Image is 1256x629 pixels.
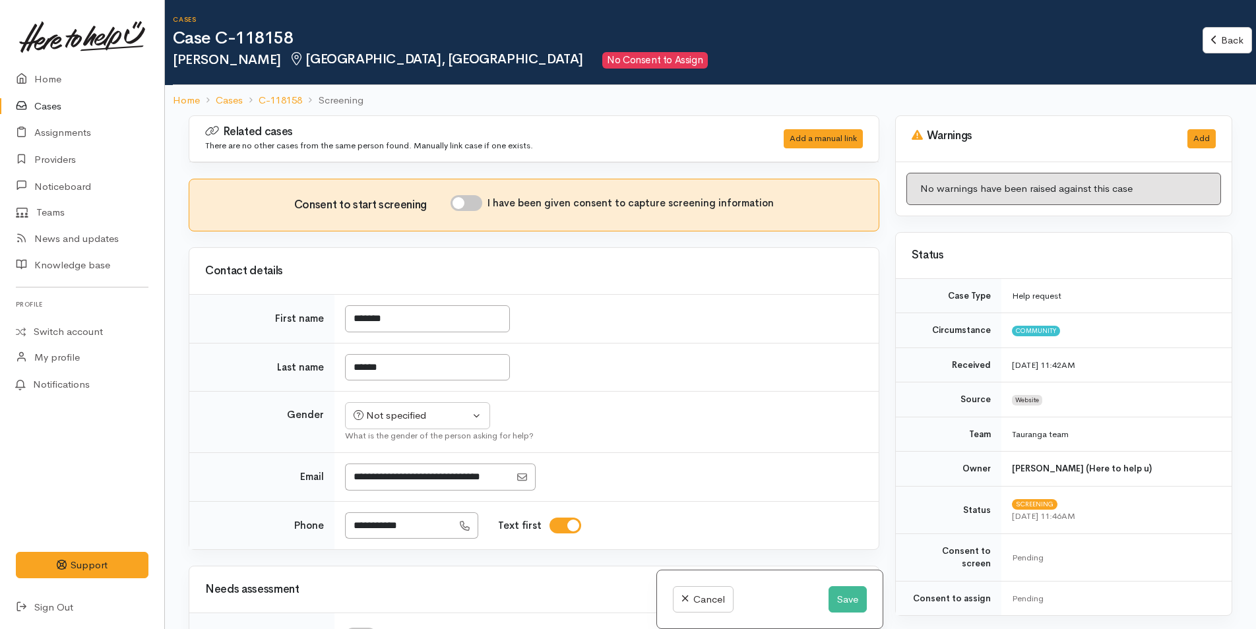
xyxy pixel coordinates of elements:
[1012,592,1216,605] div: Pending
[205,125,751,138] h3: Related cases
[205,265,863,278] h3: Contact details
[216,93,243,108] a: Cases
[896,452,1001,487] td: Owner
[1012,510,1216,523] div: [DATE] 11:46AM
[275,311,324,326] label: First name
[1203,27,1252,54] a: Back
[1012,499,1057,510] span: Screening
[602,52,708,69] span: No Consent to Assign
[784,129,863,148] div: Add a manual link
[1012,429,1069,440] span: Tauranga team
[896,279,1001,313] td: Case Type
[896,581,1001,615] td: Consent to assign
[173,93,200,108] a: Home
[673,586,733,613] a: Cancel
[896,313,1001,348] td: Circumstance
[287,407,324,423] label: Gender
[16,295,148,313] h6: Profile
[896,417,1001,452] td: Team
[896,347,1001,382] td: Received
[165,85,1256,116] nav: breadcrumb
[498,518,542,533] label: Text first
[173,52,1203,69] h2: [PERSON_NAME]
[302,93,363,108] li: Screening
[1012,326,1060,336] span: Community
[354,408,470,423] div: Not specified
[906,173,1221,205] div: No warnings have been raised against this case
[1187,129,1216,148] button: Add
[829,586,867,613] button: Save
[173,16,1203,23] h6: Cases
[896,382,1001,417] td: Source
[912,129,1172,142] h3: Warnings
[912,249,1216,262] h3: Status
[345,402,490,429] button: Not specified
[16,552,148,579] button: Support
[205,584,863,596] h3: Needs assessment
[896,533,1001,581] td: Consent to screen
[896,486,1001,533] td: Status
[1001,279,1232,313] td: Help request
[1012,463,1152,474] b: [PERSON_NAME] (Here to help u)
[294,518,324,533] label: Phone
[259,93,302,108] a: C-118158
[487,196,774,211] label: I have been given consent to capture screening information
[345,429,863,442] div: What is the gender of the person asking for help?
[294,199,451,212] h3: Consent to start screening
[1012,395,1042,405] span: Website
[173,29,1203,48] h1: Case C-118158
[205,140,533,151] small: There are no other cases from the same person found. Manually link case if one exists.
[1012,551,1216,564] div: Pending
[1012,359,1075,371] time: [DATE] 11:42AM
[289,51,583,67] span: [GEOGRAPHIC_DATA], [GEOGRAPHIC_DATA]
[300,469,324,485] label: Email
[277,360,324,375] label: Last name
